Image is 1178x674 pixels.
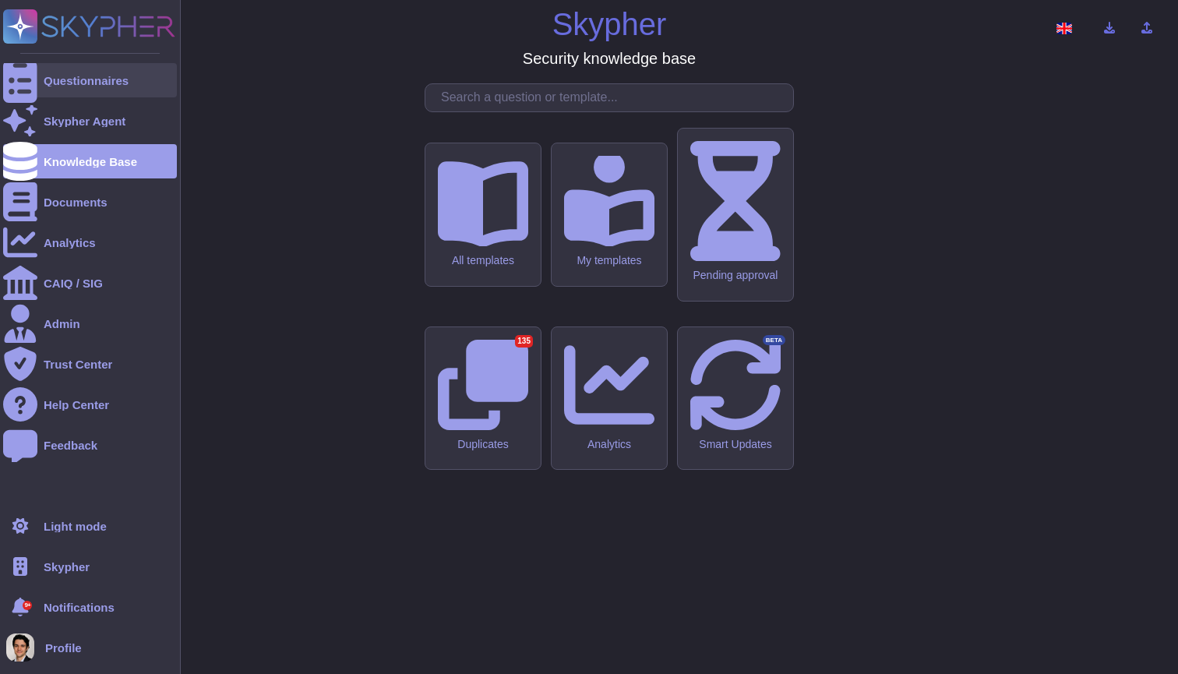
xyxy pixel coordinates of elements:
[44,318,80,330] div: Admin
[3,306,177,341] a: Admin
[564,254,654,267] div: My templates
[3,266,177,300] a: CAIQ / SIG
[44,439,97,451] div: Feedback
[44,196,108,208] div: Documents
[3,630,45,665] button: user
[3,104,177,138] a: Skypher Agent
[438,438,528,451] div: Duplicates
[438,254,528,267] div: All templates
[564,438,654,451] div: Analytics
[552,5,667,43] h1: Skypher
[44,399,109,411] div: Help Center
[44,602,115,613] span: Notifications
[44,75,129,86] div: Questionnaires
[1056,23,1072,34] img: en
[44,156,137,168] div: Knowledge Base
[763,335,785,346] div: BETA
[3,63,177,97] a: Questionnaires
[44,561,90,573] span: Skypher
[3,185,177,219] a: Documents
[44,237,96,249] div: Analytics
[3,225,177,259] a: Analytics
[690,438,781,451] div: Smart Updates
[433,84,793,111] input: Search a question or template...
[3,387,177,422] a: Help Center
[44,358,112,370] div: Trust Center
[690,269,781,282] div: Pending approval
[44,520,107,532] div: Light mode
[3,144,177,178] a: Knowledge Base
[515,335,533,348] div: 135
[23,601,32,610] div: 9+
[6,633,34,662] img: user
[44,277,103,289] div: CAIQ / SIG
[44,115,125,127] div: Skypher Agent
[45,642,82,654] span: Profile
[3,428,177,462] a: Feedback
[3,347,177,381] a: Trust Center
[523,49,696,68] h3: Security knowledge base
